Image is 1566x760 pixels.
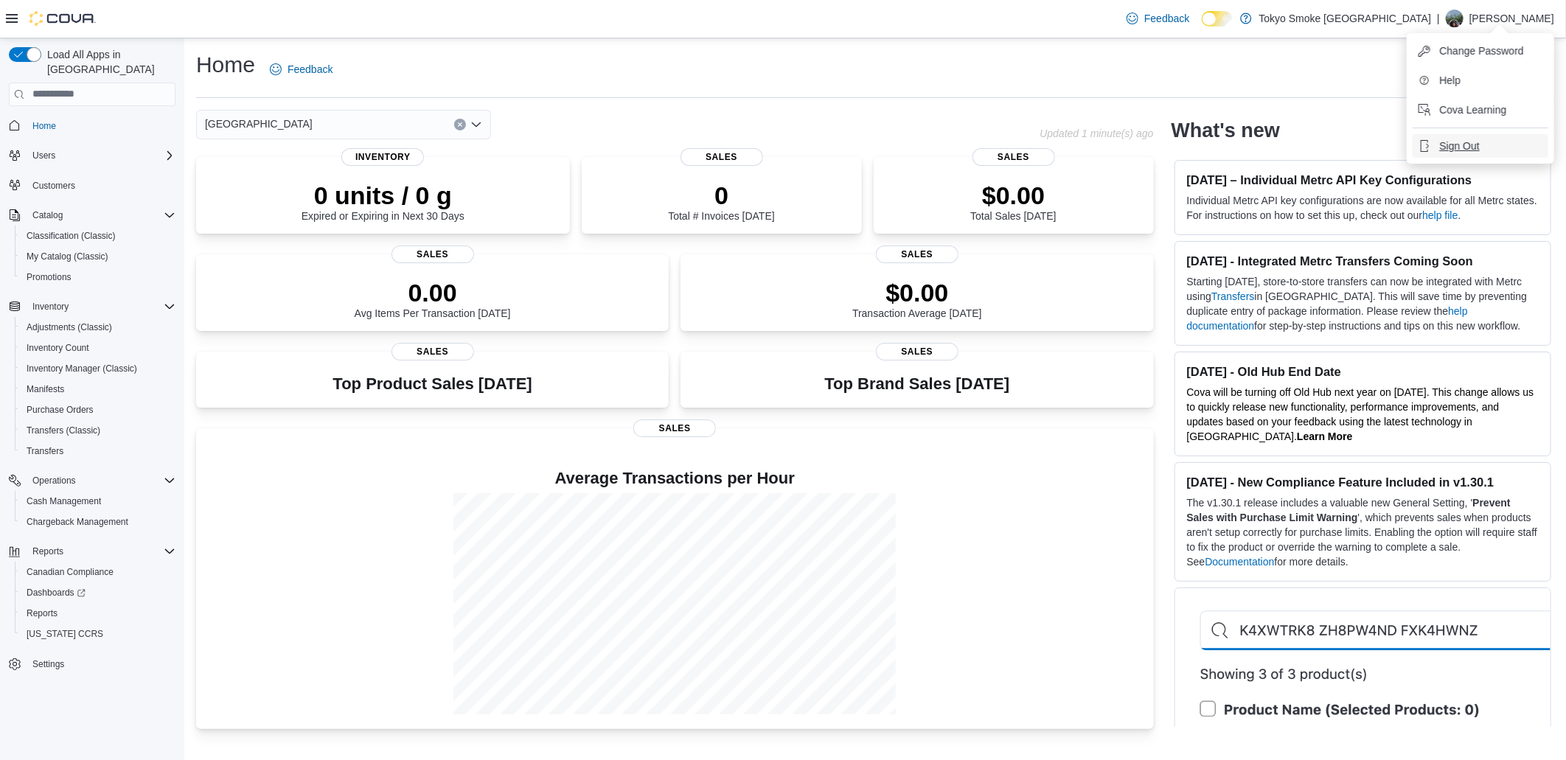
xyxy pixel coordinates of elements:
span: Sales [876,343,958,360]
a: Feedback [1121,4,1195,33]
a: My Catalog (Classic) [21,248,114,265]
div: Avg Items Per Transaction [DATE] [355,278,511,319]
div: Transaction Average [DATE] [852,278,982,319]
h3: [DATE] - Old Hub End Date [1187,364,1539,379]
span: Operations [27,472,175,489]
h1: Home [196,50,255,80]
h3: [DATE] - Integrated Metrc Transfers Coming Soon [1187,254,1539,268]
span: Washington CCRS [21,625,175,643]
button: Inventory [27,298,74,315]
h4: Average Transactions per Hour [208,470,1142,487]
a: help documentation [1187,305,1468,332]
span: Purchase Orders [21,401,175,419]
button: Canadian Compliance [15,562,181,582]
span: Promotions [27,271,72,283]
span: Transfers (Classic) [21,422,175,439]
p: 0 [668,181,774,210]
a: Classification (Classic) [21,227,122,245]
button: Settings [3,653,181,674]
span: Operations [32,475,76,487]
span: Adjustments (Classic) [21,318,175,336]
input: Dark Mode [1202,11,1233,27]
a: Customers [27,177,81,195]
button: Users [3,145,181,166]
nav: Complex example [9,109,175,714]
button: Promotions [15,267,181,287]
a: Transfers (Classic) [21,422,106,439]
button: Catalog [3,205,181,226]
a: help file [1422,209,1458,221]
span: Purchase Orders [27,404,94,416]
span: Inventory Manager (Classic) [21,360,175,377]
a: Inventory Count [21,339,95,357]
p: Individual Metrc API key configurations are now available for all Metrc states. For instructions ... [1187,193,1539,223]
strong: Prevent Sales with Purchase Limit Warning [1187,497,1511,523]
button: Classification (Classic) [15,226,181,246]
span: Classification (Classic) [21,227,175,245]
button: [US_STATE] CCRS [15,624,181,644]
span: Reports [27,543,175,560]
p: [PERSON_NAME] [1469,10,1554,27]
span: Canadian Compliance [27,566,114,578]
span: Sign Out [1439,139,1479,153]
a: Inventory Manager (Classic) [21,360,143,377]
p: The v1.30.1 release includes a valuable new General Setting, ' ', which prevents sales when produ... [1187,495,1539,569]
a: Cash Management [21,492,107,510]
span: Sales [681,148,763,166]
button: Change Password [1413,39,1548,63]
span: Help [1439,73,1461,88]
span: Inventory Count [27,342,89,354]
p: 0 units / 0 g [302,181,464,210]
a: Documentation [1205,556,1275,568]
span: Users [32,150,55,161]
span: Feedback [288,62,333,77]
a: Adjustments (Classic) [21,318,118,336]
a: Manifests [21,380,70,398]
span: Adjustments (Classic) [27,321,112,333]
button: Manifests [15,379,181,400]
span: Inventory [32,301,69,313]
div: Martina Nemanic [1446,10,1464,27]
span: Inventory Manager (Classic) [27,363,137,374]
span: Dashboards [27,587,86,599]
a: Transfers [21,442,69,460]
button: Chargeback Management [15,512,181,532]
span: Reports [32,545,63,557]
button: Home [3,115,181,136]
h3: [DATE] – Individual Metrc API Key Configurations [1187,172,1539,187]
button: Clear input [454,119,466,130]
button: Operations [27,472,82,489]
a: Promotions [21,268,77,286]
a: Dashboards [15,582,181,603]
span: Cova Learning [1439,102,1506,117]
button: Sign Out [1413,134,1548,158]
div: Expired or Expiring in Next 30 Days [302,181,464,222]
button: Customers [3,175,181,196]
p: $0.00 [970,181,1056,210]
a: Feedback [264,55,338,84]
span: Canadian Compliance [21,563,175,581]
button: Catalog [27,206,69,224]
span: My Catalog (Classic) [21,248,175,265]
button: Cova Learning [1413,98,1548,122]
a: Learn More [1297,430,1352,442]
span: Customers [32,180,75,192]
span: [GEOGRAPHIC_DATA] [205,115,313,133]
span: Catalog [32,209,63,221]
span: Home [27,116,175,135]
img: Cova [29,11,96,26]
span: Sales [391,245,474,263]
a: Settings [27,655,70,673]
span: Sales [633,419,716,437]
button: Reports [15,603,181,624]
button: Help [1413,69,1548,92]
span: Reports [27,607,58,619]
span: Dashboards [21,584,175,602]
button: Cash Management [15,491,181,512]
a: Transfers [1211,290,1255,302]
span: Cash Management [27,495,101,507]
h3: Top Brand Sales [DATE] [825,375,1010,393]
p: Tokyo Smoke [GEOGRAPHIC_DATA] [1259,10,1432,27]
p: 0.00 [355,278,511,307]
